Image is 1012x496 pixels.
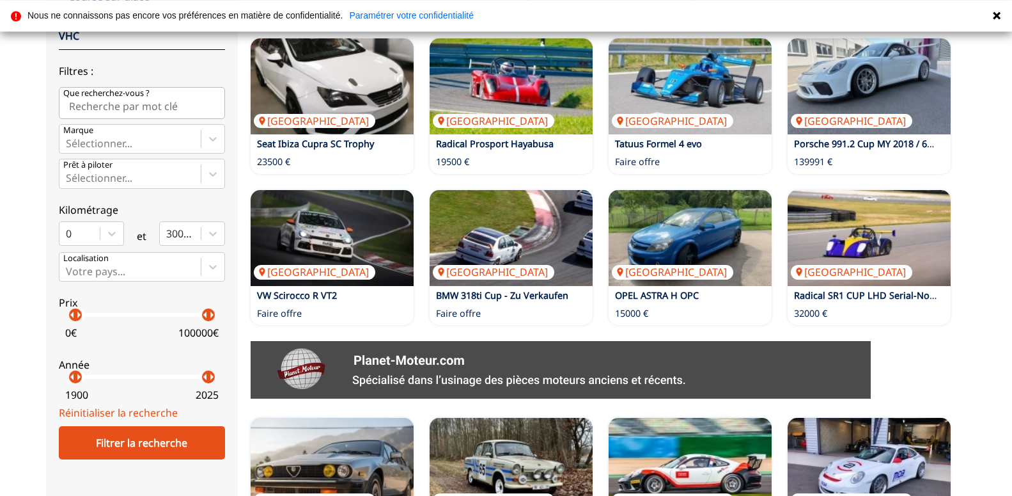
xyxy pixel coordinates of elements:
[65,369,80,385] p: arrow_left
[609,38,772,134] a: Tatuus Formel 4 evo[GEOGRAPHIC_DATA]
[788,38,951,134] a: Porsche 991.2 Cup MY 2018 / 63 Std Gesamtlaufzeit[GEOGRAPHIC_DATA]
[178,326,219,340] p: 100000 €
[59,406,178,420] a: Réinitialiser la recherche
[254,265,375,279] p: [GEOGRAPHIC_DATA]
[794,156,832,168] p: 139991 €
[59,203,225,217] p: Kilométrage
[430,38,593,134] a: Radical Prosport Hayabusa[GEOGRAPHIC_DATA]
[59,29,79,43] a: VHC
[251,190,414,286] img: VW Scirocco R VT2
[788,190,951,286] a: Radical SR1 CUP LHD Serial-No.: 006[GEOGRAPHIC_DATA]
[436,156,469,168] p: 19500 €
[609,190,772,286] a: OPEL ASTRA H OPC[GEOGRAPHIC_DATA]
[615,289,699,301] a: OPEL ASTRA H OPC
[251,38,414,134] img: Seat Ibiza Cupra SC Trophy
[166,228,169,239] input: 300000
[59,358,225,372] p: Année
[430,190,593,286] a: BMW 318ti Cup - Zu Verkaufen[GEOGRAPHIC_DATA]
[433,265,554,279] p: [GEOGRAPHIC_DATA]
[63,125,93,136] p: Marque
[257,156,290,168] p: 23500 €
[609,190,772,286] img: OPEL ASTRA H OPC
[63,159,113,171] p: Prêt à piloter
[349,11,474,20] a: Paramétrer votre confidentialité
[254,114,375,128] p: [GEOGRAPHIC_DATA]
[71,369,86,385] p: arrow_right
[609,38,772,134] img: Tatuus Formel 4 evo
[794,307,827,320] p: 32000 €
[794,289,953,301] a: Radical SR1 CUP LHD Serial-No.: 006
[204,307,219,323] p: arrow_right
[788,38,951,134] img: Porsche 991.2 Cup MY 2018 / 63 Std Gesamtlaufzeit
[615,307,648,320] p: 15000 €
[436,289,568,301] a: BMW 318ti Cup - Zu Verkaufen
[63,88,150,99] p: Que recherchez-vous ?
[788,190,951,286] img: Radical SR1 CUP LHD Serial-No.: 006
[430,38,593,134] img: Radical Prosport Hayabusa
[433,114,554,128] p: [GEOGRAPHIC_DATA]
[65,326,77,340] p: 0 €
[66,172,68,184] input: Prêt à piloterSélectionner...
[612,265,733,279] p: [GEOGRAPHIC_DATA]
[615,156,660,168] p: Faire offre
[71,307,86,323] p: arrow_right
[59,64,225,78] p: Filtres :
[436,138,554,150] a: Radical Prosport Hayabusa
[257,138,374,150] a: Seat Ibiza Cupra SC Trophy
[791,114,912,128] p: [GEOGRAPHIC_DATA]
[66,228,68,239] input: 0
[791,265,912,279] p: [GEOGRAPHIC_DATA]
[198,307,213,323] p: arrow_left
[65,388,88,402] p: 1900
[198,369,213,385] p: arrow_left
[204,369,219,385] p: arrow_right
[27,11,343,20] p: Nous ne connaissons pas encore vos préférences en matière de confidentialité.
[251,190,414,286] a: VW Scirocco R VT2[GEOGRAPHIC_DATA]
[59,296,225,310] p: Prix
[257,307,302,320] p: Faire offre
[430,190,593,286] img: BMW 318ti Cup - Zu Verkaufen
[59,426,225,460] div: Filtrer la recherche
[615,138,702,150] a: Tatuus Formel 4 evo
[251,38,414,134] a: Seat Ibiza Cupra SC Trophy[GEOGRAPHIC_DATA]
[66,266,68,277] input: Votre pays...
[257,289,337,301] a: VW Scirocco R VT2
[66,138,68,149] input: MarqueSélectionner...
[65,307,80,323] p: arrow_left
[436,307,481,320] p: Faire offre
[63,253,109,264] p: Localisation
[612,114,733,128] p: [GEOGRAPHIC_DATA]
[59,87,225,119] input: Que recherchez-vous ?
[137,229,146,243] p: et
[196,388,219,402] p: 2025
